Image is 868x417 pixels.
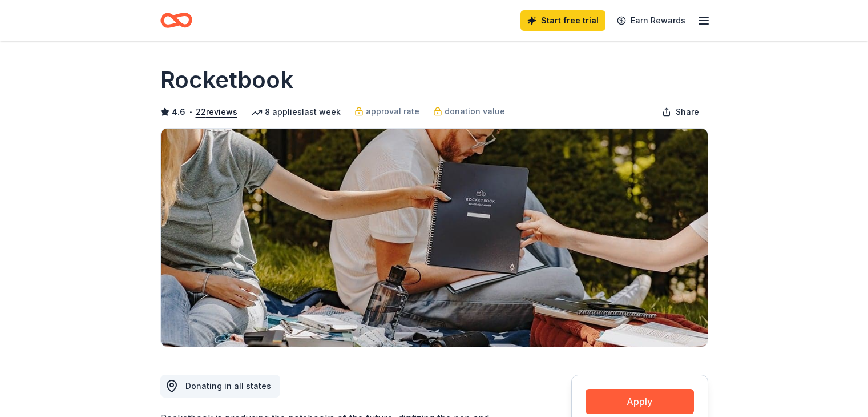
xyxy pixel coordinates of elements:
span: Donating in all states [185,381,271,391]
span: donation value [445,105,505,118]
button: Apply [586,389,694,414]
a: Start free trial [520,10,605,31]
span: approval rate [366,105,419,118]
button: Share [653,101,708,123]
a: Earn Rewards [610,10,692,31]
span: • [188,107,192,117]
a: Home [160,7,192,34]
a: approval rate [354,105,419,118]
span: 4.6 [172,105,185,119]
img: Image for Rocketbook [161,129,708,347]
button: 22reviews [196,105,237,119]
div: 8 applies last week [251,105,341,119]
a: donation value [433,105,505,118]
span: Share [676,105,699,119]
h1: Rocketbook [160,64,293,96]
